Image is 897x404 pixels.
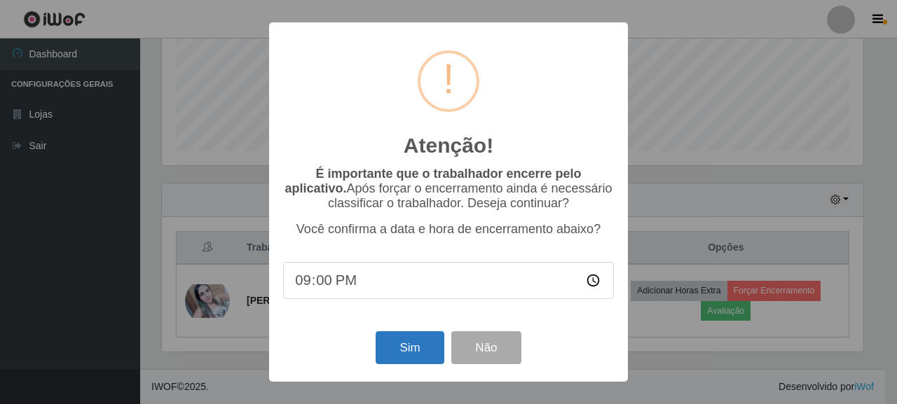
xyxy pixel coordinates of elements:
[285,167,581,195] b: É importante que o trabalhador encerre pelo aplicativo.
[451,331,521,364] button: Não
[283,167,614,211] p: Após forçar o encerramento ainda é necessário classificar o trabalhador. Deseja continuar?
[283,222,614,237] p: Você confirma a data e hora de encerramento abaixo?
[404,133,493,158] h2: Atenção!
[376,331,444,364] button: Sim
